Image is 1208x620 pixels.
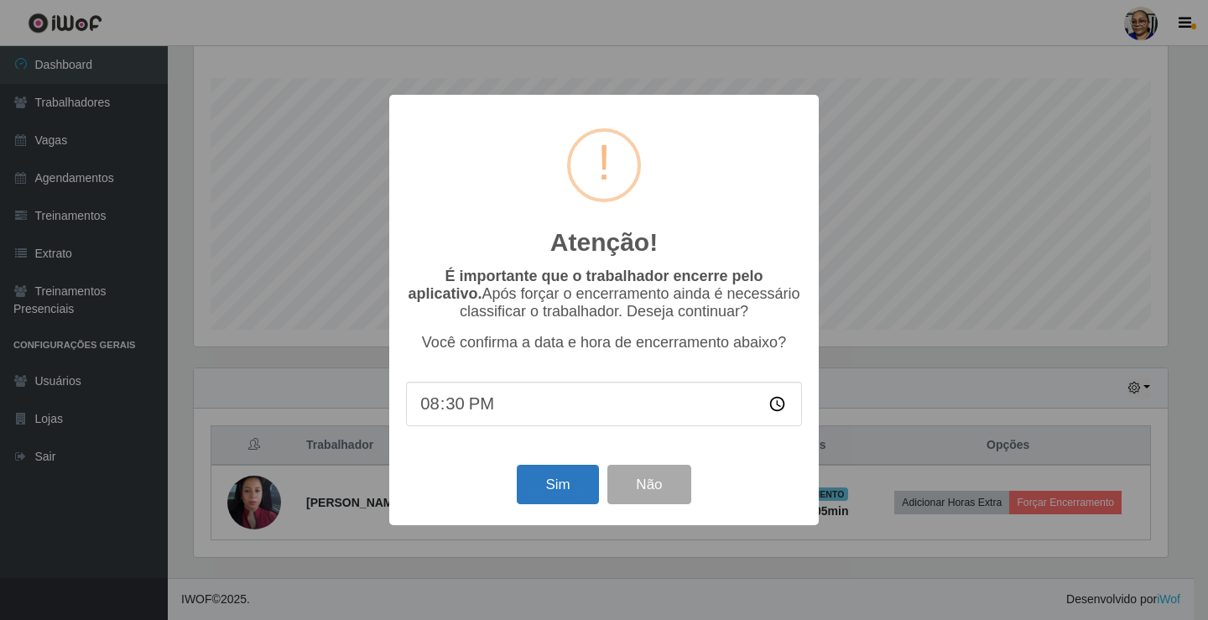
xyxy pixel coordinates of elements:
[406,268,802,320] p: Após forçar o encerramento ainda é necessário classificar o trabalhador. Deseja continuar?
[550,227,658,258] h2: Atenção!
[408,268,763,302] b: É importante que o trabalhador encerre pelo aplicativo.
[517,465,598,504] button: Sim
[607,465,690,504] button: Não
[406,334,802,352] p: Você confirma a data e hora de encerramento abaixo?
